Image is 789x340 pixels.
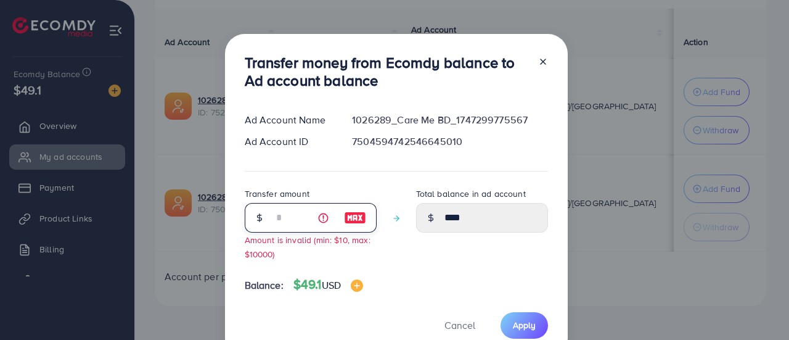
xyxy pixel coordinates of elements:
[344,210,366,225] img: image
[444,318,475,332] span: Cancel
[235,135,343,149] div: Ad Account ID
[501,312,548,339] button: Apply
[513,319,536,331] span: Apply
[245,54,528,89] h3: Transfer money from Ecomdy balance to Ad account balance
[737,284,780,331] iframe: Chat
[322,278,341,292] span: USD
[351,280,363,292] img: image
[416,188,526,200] label: Total balance in ad account
[342,135,557,149] div: 7504594742546645010
[245,188,309,200] label: Transfer amount
[342,113,557,127] div: 1026289_Care Me BD_1747299775567
[429,312,491,339] button: Cancel
[245,278,284,292] span: Balance:
[245,234,370,260] small: Amount is invalid (min: $10, max: $10000)
[293,277,363,292] h4: $49.1
[235,113,343,127] div: Ad Account Name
